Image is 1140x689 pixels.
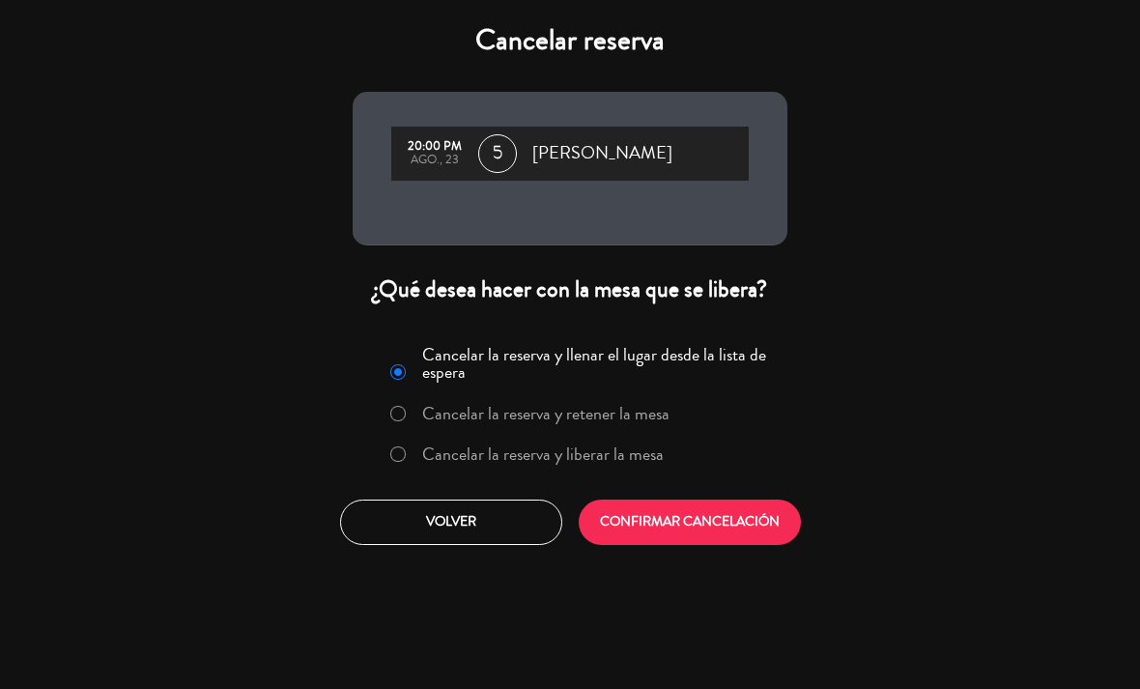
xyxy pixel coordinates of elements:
[422,346,776,381] label: Cancelar la reserva y llenar el lugar desde la lista de espera
[401,154,469,167] div: ago., 23
[422,405,670,422] label: Cancelar la reserva y retener la mesa
[422,445,664,463] label: Cancelar la reserva y liberar la mesa
[478,134,517,173] span: 5
[353,23,787,58] h4: Cancelar reserva
[353,274,787,304] div: ¿Qué desea hacer con la mesa que se libera?
[401,140,469,154] div: 20:00 PM
[532,139,672,168] span: [PERSON_NAME]
[340,500,562,545] button: Volver
[579,500,801,545] button: CONFIRMAR CANCELACIÓN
